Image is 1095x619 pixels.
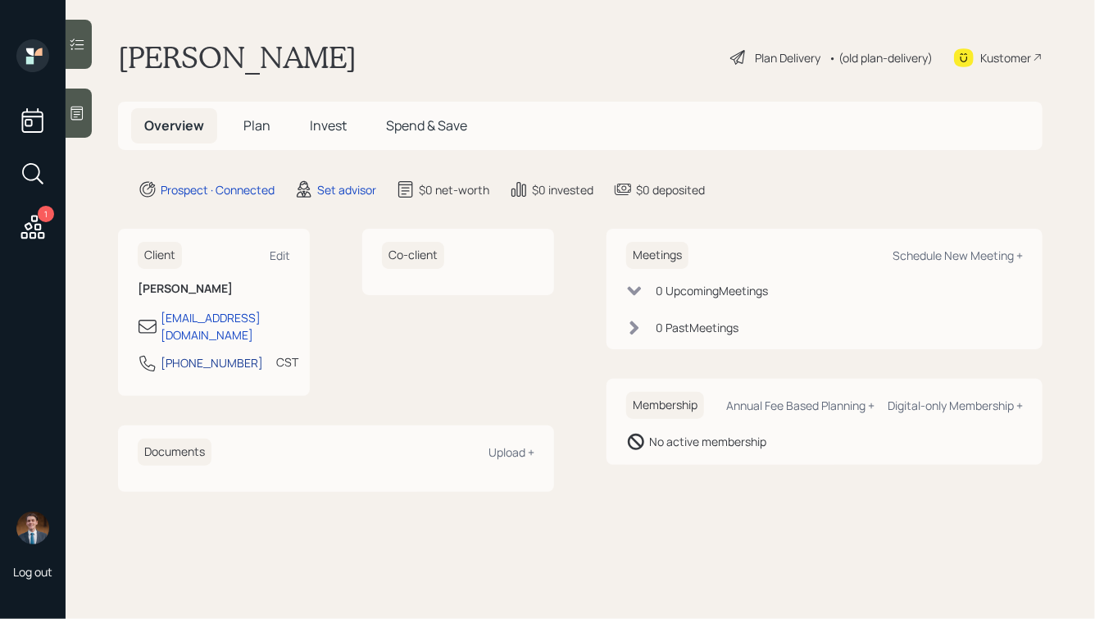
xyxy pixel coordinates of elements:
div: Upload + [488,444,534,460]
div: $0 invested [532,181,593,198]
h6: Co-client [382,242,444,269]
span: Invest [310,116,347,134]
div: 1 [38,206,54,222]
div: [PHONE_NUMBER] [161,354,263,371]
div: • (old plan-delivery) [829,49,933,66]
div: $0 deposited [636,181,705,198]
div: Schedule New Meeting + [893,248,1023,263]
img: hunter_neumayer.jpg [16,512,49,544]
div: $0 net-worth [419,181,489,198]
div: 0 Past Meeting s [656,319,738,336]
h6: Membership [626,392,704,419]
div: Log out [13,564,52,580]
h6: [PERSON_NAME] [138,282,290,296]
h6: Documents [138,439,211,466]
span: Spend & Save [386,116,467,134]
div: Prospect · Connected [161,181,275,198]
div: Edit [270,248,290,263]
div: Kustomer [980,49,1031,66]
h6: Meetings [626,242,688,269]
span: Plan [243,116,270,134]
div: Annual Fee Based Planning + [726,398,875,413]
span: Overview [144,116,204,134]
div: CST [276,353,298,371]
div: No active membership [649,433,766,450]
h1: [PERSON_NAME] [118,39,357,75]
div: Plan Delivery [755,49,820,66]
div: Digital-only Membership + [888,398,1023,413]
div: Set advisor [317,181,376,198]
h6: Client [138,242,182,269]
div: 0 Upcoming Meeting s [656,282,768,299]
div: [EMAIL_ADDRESS][DOMAIN_NAME] [161,309,290,344]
